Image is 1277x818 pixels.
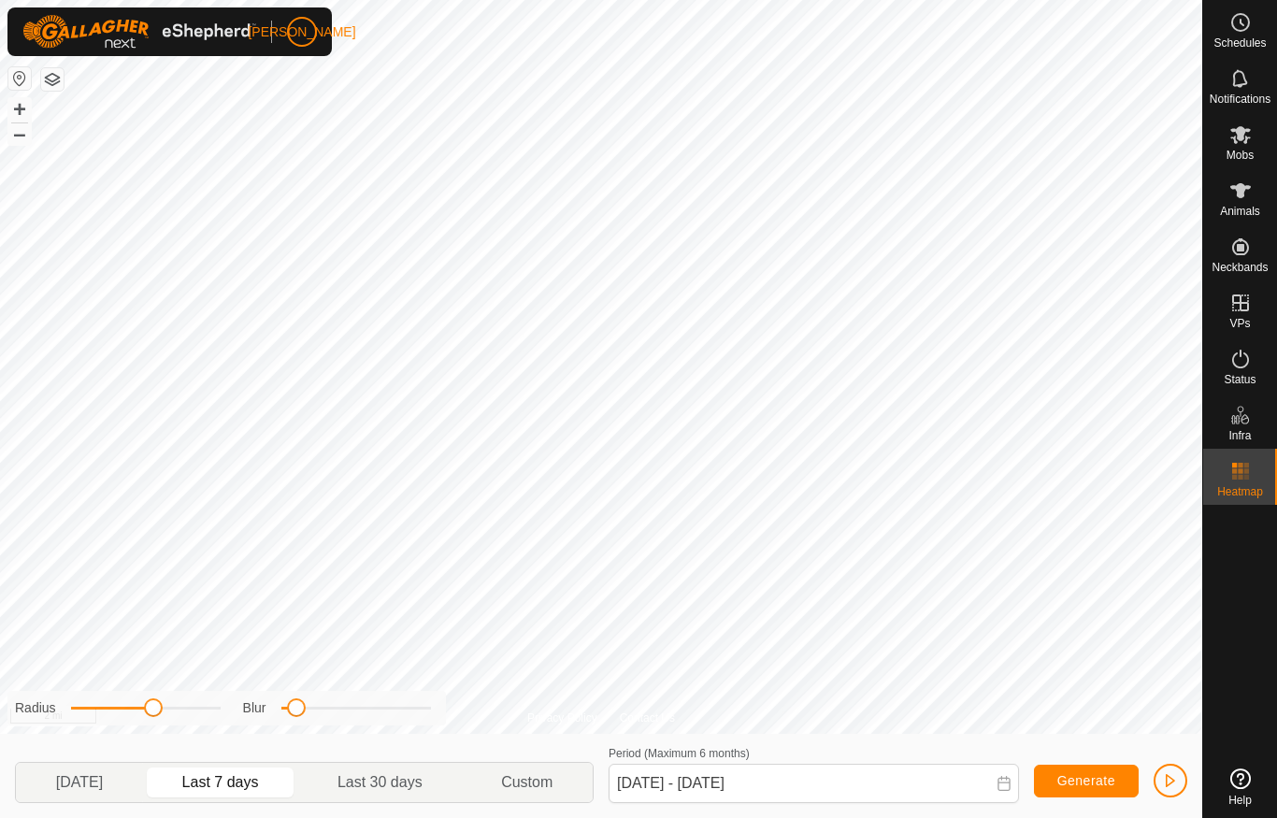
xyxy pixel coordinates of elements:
[1227,150,1254,161] span: Mobs
[609,747,750,760] label: Period (Maximum 6 months)
[527,710,597,726] a: Privacy Policy
[1213,37,1266,49] span: Schedules
[1224,374,1255,385] span: Status
[1217,486,1263,497] span: Heatmap
[248,22,355,42] span: [PERSON_NAME]
[8,98,31,121] button: +
[8,122,31,145] button: –
[1228,430,1251,441] span: Infra
[56,771,103,794] span: [DATE]
[1229,318,1250,329] span: VPs
[1220,206,1260,217] span: Animals
[22,15,256,49] img: Gallagher Logo
[620,710,675,726] a: Contact Us
[337,771,423,794] span: Last 30 days
[1203,761,1277,813] a: Help
[501,771,552,794] span: Custom
[8,67,31,90] button: Reset Map
[182,771,259,794] span: Last 7 days
[1034,765,1139,797] button: Generate
[1228,795,1252,806] span: Help
[1212,262,1268,273] span: Neckbands
[243,698,266,718] label: Blur
[15,698,56,718] label: Radius
[1057,773,1115,788] span: Generate
[1210,93,1270,105] span: Notifications
[41,68,64,91] button: Map Layers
